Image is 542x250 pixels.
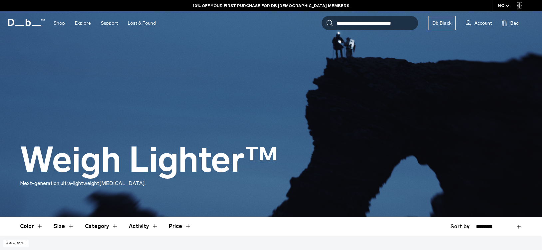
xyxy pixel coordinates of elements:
span: [MEDICAL_DATA]. [99,180,146,186]
button: Toggle Price [169,217,191,236]
a: Explore [75,11,91,35]
button: Toggle Filter [20,217,43,236]
p: 470 grams [3,240,29,247]
button: Toggle Filter [85,217,118,236]
button: Toggle Filter [54,217,74,236]
span: Account [474,20,492,27]
a: Account [466,19,492,27]
a: Support [101,11,118,35]
h1: Weigh Lighter™ [20,141,278,179]
a: Shop [54,11,65,35]
span: Next-generation ultra-lightweight [20,180,99,186]
span: Bag [510,20,519,27]
button: Bag [502,19,519,27]
nav: Main Navigation [49,11,161,35]
a: Lost & Found [128,11,156,35]
button: Toggle Filter [129,217,158,236]
a: Db Black [428,16,456,30]
a: 10% OFF YOUR FIRST PURCHASE FOR DB [DEMOGRAPHIC_DATA] MEMBERS [193,3,349,9]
